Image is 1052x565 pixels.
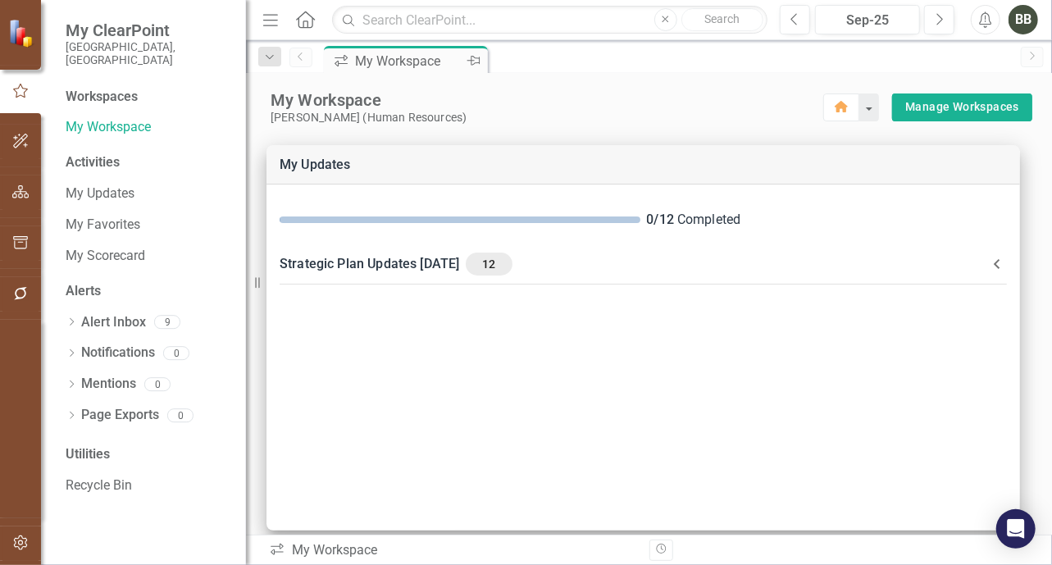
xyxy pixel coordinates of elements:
span: 12 [472,257,505,271]
div: split button [892,93,1032,121]
div: My Workspace [271,89,823,111]
a: Page Exports [81,406,159,425]
a: Mentions [81,375,136,394]
button: Sep-25 [815,5,920,34]
a: My Workspace [66,118,230,137]
div: 0 [163,346,189,360]
div: Strategic Plan Updates [DATE] [280,253,987,276]
button: BB [1009,5,1038,34]
a: My Favorites [66,216,230,235]
div: Activities [66,153,230,172]
span: My ClearPoint [66,21,230,40]
div: Workspaces [66,88,138,107]
div: 0 / 12 [647,211,674,230]
div: 0 [144,377,171,391]
button: Manage Workspaces [892,93,1032,121]
a: My Updates [280,157,351,172]
small: [GEOGRAPHIC_DATA], [GEOGRAPHIC_DATA] [66,40,230,67]
a: My Scorecard [66,247,230,266]
div: 9 [154,316,180,330]
div: My Workspace [269,541,637,560]
div: Completed [647,211,1008,230]
a: Notifications [81,344,155,362]
div: 0 [167,408,194,422]
img: ClearPoint Strategy [8,19,37,48]
a: My Updates [66,185,230,203]
input: Search ClearPoint... [332,6,767,34]
a: Alert Inbox [81,313,146,332]
span: Search [704,12,740,25]
div: Alerts [66,282,230,301]
button: Search [681,8,763,31]
a: Manage Workspaces [905,97,1019,117]
div: Utilities [66,445,230,464]
div: [PERSON_NAME] (Human Resources) [271,111,823,125]
div: Open Intercom Messenger [996,509,1036,549]
a: Recycle Bin [66,476,230,495]
div: Strategic Plan Updates [DATE]12 [266,243,1020,285]
div: Sep-25 [821,11,914,30]
div: My Workspace [355,51,463,71]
